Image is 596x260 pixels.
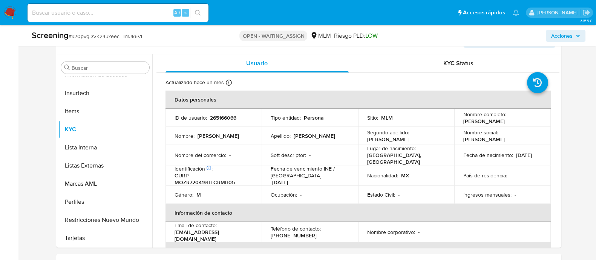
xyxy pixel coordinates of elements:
span: Alt [174,9,180,16]
button: Tarjetas [58,229,152,247]
button: Lista Interna [58,138,152,157]
p: - [300,191,302,198]
p: [PERSON_NAME] [367,136,409,143]
p: Identificación : [175,165,213,172]
p: Apellido : [271,132,291,139]
p: - [398,191,400,198]
p: Nombre social : [463,129,498,136]
button: Marcas AML [58,175,152,193]
th: Información de contacto [165,204,551,222]
button: Insurtech [58,84,152,102]
p: Ingresos mensuales : [463,191,512,198]
span: LOW [365,31,377,40]
p: ID de usuario : [175,114,207,121]
p: Sitio : [367,114,378,121]
p: Tipo entidad : [271,114,301,121]
p: Teléfono de contacto : [271,225,321,232]
p: Segundo apellido : [367,129,409,136]
span: # k20pVgDVK24uYeecFTmJk6VI [69,32,142,40]
p: Email de contacto : [175,222,217,229]
p: Estado Civil : [367,191,395,198]
p: M [196,191,201,198]
p: MX [401,172,409,179]
p: - [510,172,512,179]
p: Actualizado hace un mes [165,79,224,86]
button: Listas Externas [58,157,152,175]
p: Género : [175,191,193,198]
input: Buscar [72,65,146,71]
p: [PERSON_NAME] [198,132,239,139]
a: Salir [582,9,590,17]
p: [GEOGRAPHIC_DATA], [GEOGRAPHIC_DATA] [367,152,443,165]
p: Nacionalidad : [367,172,398,179]
p: Soft descriptor : [271,152,306,158]
button: Items [58,102,152,120]
p: Fecha de vencimiento INE / [GEOGRAPHIC_DATA] : [271,165,349,179]
p: Nombre : [175,132,195,139]
span: 3.155.0 [580,18,592,24]
span: KYC Status [443,59,473,68]
p: [EMAIL_ADDRESS][DOMAIN_NAME] [175,229,250,242]
p: 265166066 [210,114,236,121]
button: Buscar [64,65,70,71]
p: anamaria.arriagasanchez@mercadolibre.com.mx [537,9,580,16]
p: Persona [304,114,324,121]
div: MLM [310,32,331,40]
p: Nombre completo : [463,111,506,118]
span: Riesgo PLD: [334,32,377,40]
p: País de residencia : [463,172,507,179]
p: [DATE] [272,179,288,186]
p: MLM [381,114,393,121]
input: Buscar usuario o caso... [28,8,208,18]
button: KYC [58,120,152,138]
p: [PERSON_NAME] [463,136,505,143]
p: Nombre corporativo : [367,229,415,235]
span: Accesos rápidos [463,9,505,17]
button: Perfiles [58,193,152,211]
span: Usuario [246,59,268,68]
p: - [418,229,420,235]
p: Lugar de nacimiento : [367,145,416,152]
p: [PERSON_NAME] [463,118,505,125]
p: - [515,191,516,198]
p: Ocupación : [271,191,297,198]
p: Fecha de nacimiento : [463,152,513,158]
button: Acciones [546,30,585,42]
p: OPEN - WAITING_ASSIGN [239,31,307,41]
a: Notificaciones [513,9,519,16]
p: CURP MOZR720419HTCRMB05 [175,172,250,186]
p: Nombre del comercio : [175,152,226,158]
p: [PERSON_NAME] [294,132,335,139]
p: [PHONE_NUMBER] [271,232,317,239]
span: s [184,9,187,16]
button: Restricciones Nuevo Mundo [58,211,152,229]
th: Datos personales [165,91,551,109]
span: Acciones [551,30,573,42]
button: search-icon [190,8,205,18]
p: [DATE] [516,152,532,158]
b: Screening [32,29,69,41]
p: - [229,152,231,158]
p: - [309,152,311,158]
